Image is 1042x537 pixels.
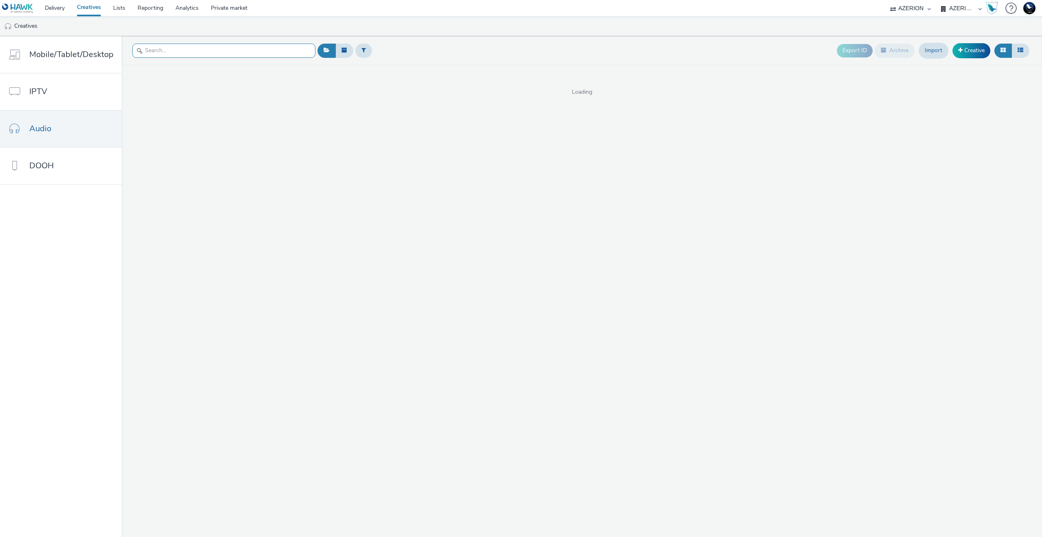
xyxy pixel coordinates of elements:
span: Audio [29,123,51,134]
input: Search... [132,44,315,58]
span: Mobile/Tablet/Desktop [29,48,114,60]
a: Hawk Academy [986,2,1001,15]
img: undefined Logo [2,3,33,13]
img: Hawk Academy [986,2,998,15]
a: Creative [952,43,990,58]
span: Loading [122,88,1042,96]
span: DOOH [29,160,54,172]
img: Support Hawk [1023,2,1035,14]
button: Table [1011,44,1029,57]
button: Grid [994,44,1012,57]
a: Import [919,43,948,58]
img: audio [4,22,12,31]
span: IPTV [29,86,47,97]
button: Archive [875,44,915,57]
button: Export ID [837,44,873,57]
